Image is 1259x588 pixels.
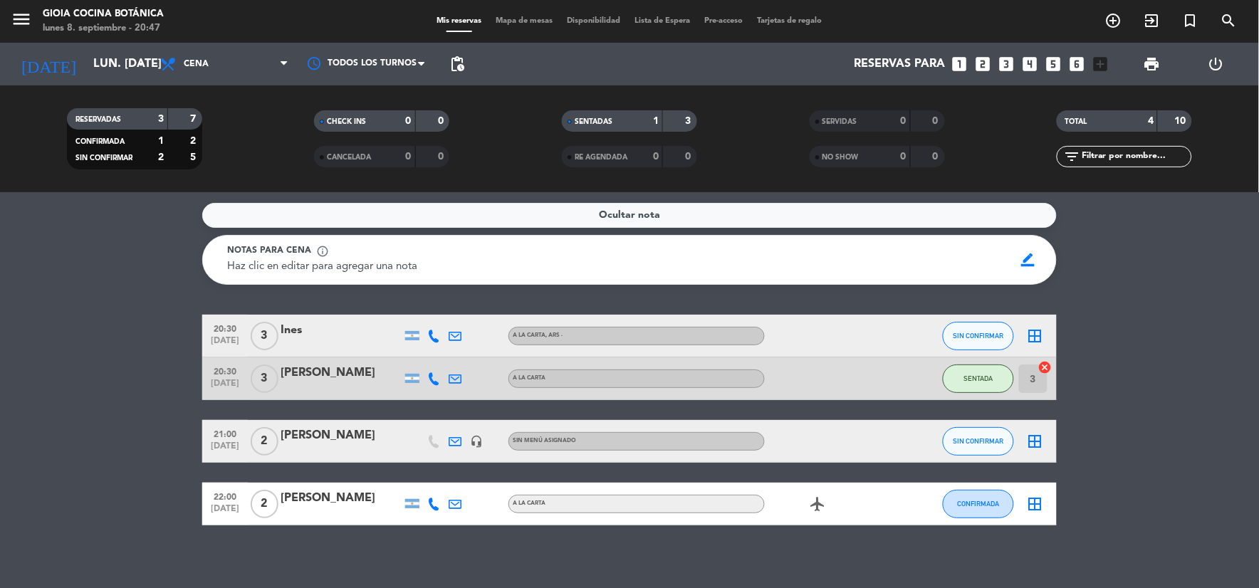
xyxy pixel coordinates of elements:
i: looks_one [950,55,968,73]
strong: 0 [406,152,412,162]
i: looks_two [973,55,992,73]
strong: 7 [190,114,199,124]
span: 20:30 [207,362,243,379]
i: add_box [1091,55,1109,73]
i: looks_5 [1044,55,1062,73]
span: CONFIRMADA [75,138,125,145]
span: Haz clic en editar para agregar una nota [227,261,417,272]
div: Gioia Cocina Botánica [43,7,164,21]
i: menu [11,9,32,30]
span: Tarjetas de regalo [751,17,830,25]
span: 3 [251,364,278,393]
span: border_color [1015,246,1043,273]
i: [DATE] [11,48,86,80]
span: Mapa de mesas [489,17,560,25]
button: SENTADA [943,364,1014,393]
div: lunes 8. septiembre - 20:47 [43,21,164,36]
span: 22:00 [207,488,243,504]
span: [DATE] [207,336,243,352]
strong: 1 [158,136,164,146]
span: Cena [184,59,209,69]
button: SIN CONFIRMAR [943,322,1014,350]
span: NO SHOW [822,154,859,161]
strong: 0 [901,116,907,126]
button: SIN CONFIRMAR [943,427,1014,456]
span: Ocultar nota [599,207,660,224]
strong: 2 [158,152,164,162]
span: info_outline [316,245,329,258]
i: turned_in_not [1182,12,1199,29]
span: 21:00 [207,425,243,441]
span: , ARS - [545,332,563,338]
strong: 0 [438,116,446,126]
span: SENTADA [964,374,993,382]
i: looks_3 [997,55,1015,73]
strong: 3 [158,114,164,124]
i: border_all [1027,327,1044,345]
i: arrow_drop_down [132,56,150,73]
span: TOTAL [1065,118,1087,125]
div: [PERSON_NAME] [281,489,402,508]
i: airplanemode_active [810,495,827,513]
i: filter_list [1064,148,1081,165]
span: A la Carta [513,500,545,506]
div: LOG OUT [1184,43,1248,85]
strong: 0 [901,152,907,162]
strong: 4 [1148,116,1154,126]
i: search [1221,12,1238,29]
span: SENTADAS [575,118,612,125]
span: SIN CONFIRMAR [954,332,1004,340]
span: Sin menú asignado [513,438,576,443]
span: Pre-acceso [698,17,751,25]
button: menu [11,9,32,35]
i: looks_6 [1067,55,1086,73]
span: [DATE] [207,379,243,395]
span: [DATE] [207,441,243,458]
span: SIN CONFIRMAR [75,154,132,162]
strong: 2 [190,136,199,146]
button: CONFIRMADA [943,490,1014,518]
input: Filtrar por nombre... [1081,149,1191,164]
i: border_all [1027,495,1044,513]
span: RESERVADAS [75,116,121,123]
strong: 3 [685,116,694,126]
strong: 0 [933,116,941,126]
span: Disponibilidad [560,17,628,25]
i: headset_mic [470,435,483,448]
strong: 0 [653,152,659,162]
span: Reservas para [854,58,945,71]
span: CHECK INS [327,118,366,125]
span: RE AGENDADA [575,154,627,161]
strong: 0 [685,152,694,162]
span: pending_actions [449,56,466,73]
i: cancel [1038,360,1052,374]
span: print [1144,56,1161,73]
i: add_circle_outline [1105,12,1122,29]
span: 20:30 [207,320,243,336]
strong: 0 [406,116,412,126]
i: border_all [1027,433,1044,450]
span: CANCELADA [327,154,371,161]
span: Lista de Espera [628,17,698,25]
div: Ines [281,321,402,340]
strong: 0 [933,152,941,162]
strong: 1 [653,116,659,126]
div: [PERSON_NAME] [281,426,402,445]
div: [PERSON_NAME] [281,364,402,382]
strong: 10 [1175,116,1189,126]
span: A la Carta [513,375,545,381]
i: power_settings_new [1208,56,1225,73]
span: A la Carta [513,332,563,338]
span: [DATE] [207,504,243,520]
i: looks_4 [1020,55,1039,73]
span: 3 [251,322,278,350]
span: SERVIDAS [822,118,857,125]
span: Notas para cena [227,244,311,258]
strong: 0 [438,152,446,162]
span: SIN CONFIRMAR [954,437,1004,445]
span: Mis reservas [430,17,489,25]
i: exit_to_app [1144,12,1161,29]
span: 2 [251,427,278,456]
strong: 5 [190,152,199,162]
span: CONFIRMADA [958,500,1000,508]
